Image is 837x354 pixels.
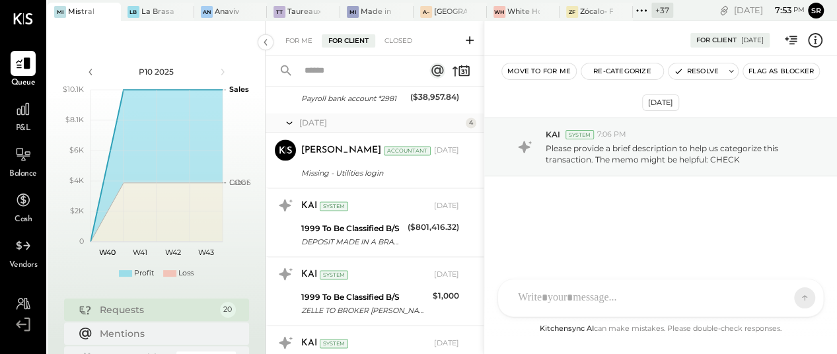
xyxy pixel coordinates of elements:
text: Labor [229,178,249,187]
div: KAI [301,337,317,350]
text: $8.1K [65,115,84,124]
div: Mistral [68,7,94,17]
span: Balance [9,168,37,180]
text: $2K [70,206,84,215]
div: 20 [220,302,236,318]
div: An [201,6,213,18]
div: WH [493,6,505,18]
div: [DATE] [299,117,462,128]
div: DEPOSIT MADE IN A BRANCH/STORE [301,235,404,248]
div: [DATE] [434,338,459,349]
div: Made in [US_STATE] Pizza [GEOGRAPHIC_DATA] [361,7,394,17]
div: System [320,201,348,211]
div: Closed [378,34,419,48]
div: [DATE] [734,4,805,17]
div: 1999 To Be Classified B/S [301,222,404,235]
div: For Client [696,36,737,45]
span: Queue [11,77,36,89]
text: $6K [69,145,84,155]
p: Please provide a brief description to help us categorize this transaction. The memo might be help... [546,143,813,165]
div: [DATE] [434,201,459,211]
div: Mi [347,6,359,18]
a: Cash [1,188,46,226]
a: P&L [1,96,46,135]
text: W41 [133,248,147,257]
a: Balance [1,142,46,180]
div: System [320,339,348,348]
div: + 37 [651,3,673,18]
button: Move to for me [502,63,576,79]
div: Mi [54,6,66,18]
a: Bookkeeper [1,291,46,330]
div: For Me [279,34,319,48]
div: [GEOGRAPHIC_DATA] – [GEOGRAPHIC_DATA] [434,7,467,17]
div: [DATE] [434,269,459,280]
span: P&L [16,123,31,135]
div: Profit [134,268,154,279]
text: W42 [165,248,181,257]
div: ($38,957.84) [410,90,459,104]
div: P10 2025 [100,66,213,77]
div: A– [420,6,432,18]
text: $10.1K [63,85,84,94]
div: $1,000 [433,289,459,302]
div: System [320,270,348,279]
div: Loss [178,268,194,279]
div: TT [273,6,285,18]
button: Sr [808,3,824,18]
text: W40 [98,248,115,257]
div: [DATE] [741,36,764,45]
div: Missing - Utilities login [301,166,455,180]
div: Mentions [100,327,229,340]
div: La Brasa [141,7,174,17]
span: 7 : 53 [765,4,791,17]
span: Vendors [9,260,38,271]
div: Payroll bank account *2981 [301,92,406,105]
div: 4 [466,118,476,128]
a: Vendors [1,233,46,271]
text: 0 [79,236,84,246]
div: KAI [301,199,317,213]
div: LB [127,6,139,18]
span: 7:06 PM [597,129,626,140]
button: Flag as Blocker [743,63,819,79]
div: Requests [100,303,213,316]
div: Anaviv [215,7,239,17]
div: [DATE] [642,94,679,111]
div: 1999 To Be Classified B/S [301,291,429,304]
button: Resolve [669,63,724,79]
div: Accountant [384,146,431,155]
div: Zócalo- Folsom [580,7,613,17]
div: copy link [717,3,731,17]
div: KAI [301,268,317,281]
div: System [565,130,594,139]
div: For Client [322,34,375,48]
text: $4K [69,176,84,185]
span: Cash [15,214,32,226]
text: Sales [229,85,249,94]
div: White Horse Tavern [507,7,540,17]
div: ($801,416.32) [408,221,459,234]
span: pm [793,5,805,15]
span: KAI [546,129,560,140]
div: Taureaux Tavern [287,7,320,17]
a: Queue [1,51,46,89]
div: [PERSON_NAME] [301,144,381,157]
div: ZELLE TO BROKER [PERSON_NAME] ON 07/28 REF #RP0Z3WB6NV [301,304,429,317]
button: Re-Categorize [581,63,663,79]
div: [DATE] [434,145,459,156]
text: W43 [198,248,214,257]
div: ZF [566,6,578,18]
